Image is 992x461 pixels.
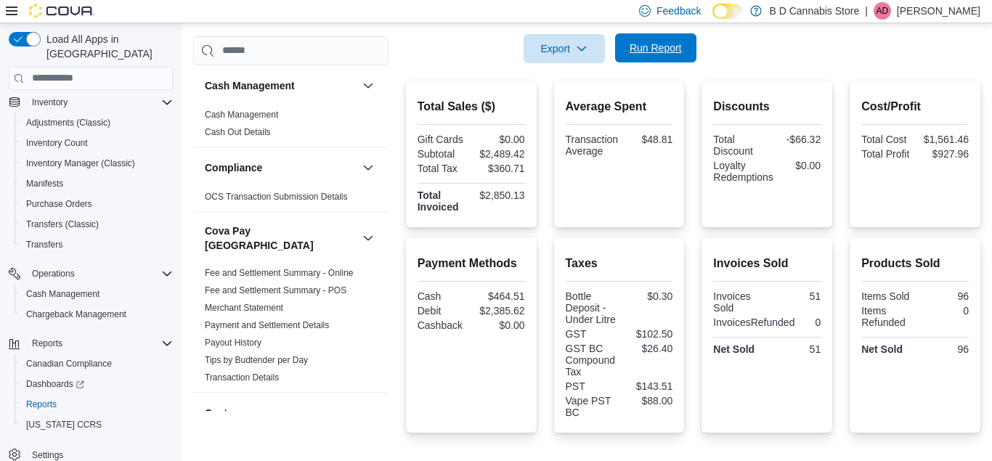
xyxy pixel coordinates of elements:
div: $0.00 [474,134,525,145]
button: Inventory [26,94,73,111]
div: Bottle Deposit - Under Litre [566,290,617,325]
span: Cash Management [20,285,173,303]
span: Inventory [26,94,173,111]
a: Fee and Settlement Summary - POS [205,285,346,295]
div: Items Sold [861,290,912,302]
span: Inventory Count [20,134,173,152]
button: Run Report [615,33,696,62]
div: Vape PST BC [566,395,617,418]
span: Manifests [26,178,63,189]
a: Canadian Compliance [20,355,118,372]
a: Cash Management [205,110,278,120]
h2: Products Sold [861,255,969,272]
button: Cash Management [15,284,179,304]
button: Chargeback Management [15,304,179,325]
a: Transfers (Classic) [20,216,105,233]
span: Cash Management [205,109,278,121]
button: Adjustments (Classic) [15,113,179,133]
h2: Cost/Profit [861,98,969,115]
a: Cash Out Details [205,127,271,137]
strong: Net Sold [861,343,903,355]
span: Inventory Manager (Classic) [26,158,135,169]
div: Total Profit [861,148,912,160]
span: Inventory Count [26,137,88,149]
span: Run Report [630,41,682,55]
div: Cash [418,290,468,302]
div: Total Tax [418,163,468,174]
div: Items Refunded [861,305,912,328]
div: Gift Cards [418,134,468,145]
button: Cash Management [359,77,377,94]
button: Reports [3,333,179,354]
button: Customer [205,406,357,420]
button: Transfers (Classic) [15,214,179,234]
a: Payout History [205,338,261,348]
span: Transfers (Classic) [26,219,99,230]
input: Dark Mode [712,4,743,19]
div: 51 [770,290,821,302]
span: [US_STATE] CCRS [26,419,102,431]
span: Purchase Orders [20,195,173,213]
span: Inventory Manager (Classic) [20,155,173,172]
div: $0.00 [474,319,525,331]
span: Reports [20,396,173,413]
span: Dark Mode [712,19,713,20]
span: Merchant Statement [205,302,283,314]
a: [US_STATE] CCRS [20,416,107,433]
p: [PERSON_NAME] [897,2,980,20]
span: Operations [32,268,75,280]
button: Reports [26,335,68,352]
div: 0 [800,317,821,328]
button: [US_STATE] CCRS [15,415,179,435]
h3: Cash Management [205,78,295,93]
span: Load All Apps in [GEOGRAPHIC_DATA] [41,32,173,61]
span: Dashboards [20,375,173,393]
div: Cova Pay [GEOGRAPHIC_DATA] [193,264,389,392]
span: Payout History [205,337,261,348]
button: Cova Pay [GEOGRAPHIC_DATA] [205,224,357,253]
div: $927.96 [918,148,969,160]
div: $2,489.42 [474,148,525,160]
img: Cova [29,4,94,18]
div: $48.81 [624,134,672,145]
a: Inventory Manager (Classic) [20,155,141,172]
div: 96 [918,343,969,355]
h2: Payment Methods [418,255,525,272]
span: Transfers [20,236,173,253]
span: Fee and Settlement Summary - Online [205,267,354,279]
button: Compliance [205,160,357,175]
a: Inventory Count [20,134,94,152]
h3: Compliance [205,160,262,175]
a: OCS Transaction Submission Details [205,192,348,202]
button: Inventory Count [15,133,179,153]
div: $1,561.46 [918,134,969,145]
div: $143.51 [622,380,672,392]
div: $26.40 [622,343,672,354]
div: Cashback [418,319,468,331]
div: Debit [418,305,468,317]
a: Transaction Details [205,372,279,383]
div: 96 [918,290,969,302]
div: Cash Management [193,106,389,147]
a: Adjustments (Classic) [20,114,116,131]
button: Inventory Manager (Classic) [15,153,179,174]
div: Compliance [193,188,389,211]
div: Total Discount [713,134,764,157]
h2: Invoices Sold [713,255,821,272]
span: Reports [26,335,173,352]
span: Washington CCRS [20,416,173,433]
a: Dashboards [15,374,179,394]
span: OCS Transaction Submission Details [205,191,348,203]
span: Tips by Budtender per Day [205,354,308,366]
span: Canadian Compliance [20,355,173,372]
span: Operations [26,265,173,282]
a: Cash Management [20,285,105,303]
button: Cova Pay [GEOGRAPHIC_DATA] [359,229,377,247]
span: Chargeback Management [26,309,126,320]
a: Merchant Statement [205,303,283,313]
h2: Discounts [713,98,821,115]
a: Dashboards [20,375,90,393]
span: Export [532,34,596,63]
div: Loyalty Redemptions [713,160,773,183]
